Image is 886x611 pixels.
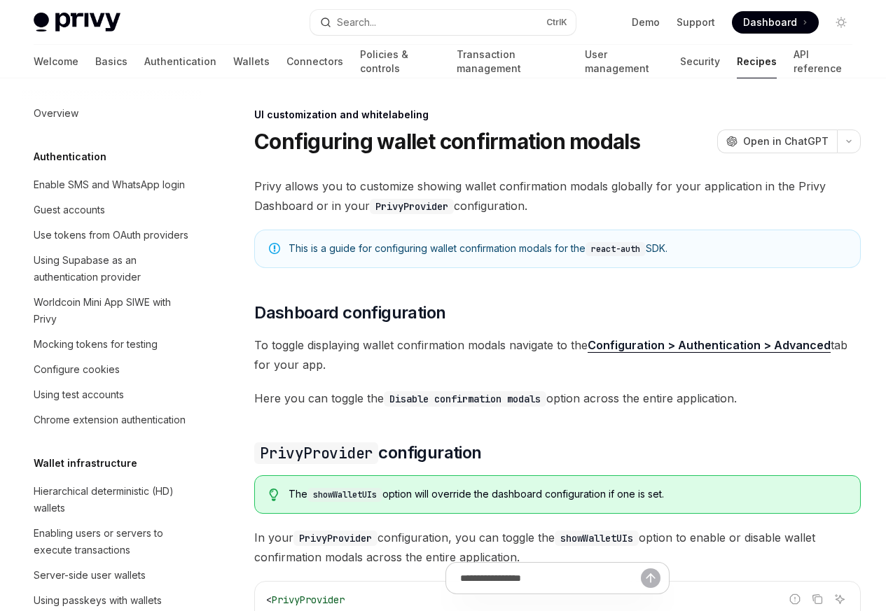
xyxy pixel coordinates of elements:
[254,302,445,324] span: Dashboard configuration
[22,357,202,382] a: Configure cookies
[34,148,106,165] h5: Authentication
[737,45,777,78] a: Recipes
[22,197,202,223] a: Guest accounts
[384,391,546,407] code: Disable confirmation modals
[22,172,202,197] a: Enable SMS and WhatsApp login
[254,442,378,464] code: PrivyProvider
[34,361,120,378] div: Configure cookies
[370,199,454,214] code: PrivyProvider
[588,338,831,353] a: Configuration > Authentication > Advanced
[307,488,382,502] code: showWalletUIs
[34,202,105,218] div: Guest accounts
[460,563,641,594] input: Ask a question...
[144,45,216,78] a: Authentication
[233,45,270,78] a: Wallets
[34,294,193,328] div: Worldcoin Mini App SIWE with Privy
[743,15,797,29] span: Dashboard
[254,442,481,464] span: configuration
[632,15,660,29] a: Demo
[34,45,78,78] a: Welcome
[555,531,639,546] code: showWalletUIs
[293,531,378,546] code: PrivyProvider
[34,336,158,353] div: Mocking tokens for testing
[34,592,162,609] div: Using passkeys with wallets
[360,45,440,78] a: Policies & controls
[22,290,202,332] a: Worldcoin Mini App SIWE with Privy
[286,45,343,78] a: Connectors
[22,479,202,521] a: Hierarchical deterministic (HD) wallets
[269,489,279,501] svg: Tip
[34,13,120,32] img: light logo
[586,242,646,256] code: react-auth
[34,227,188,244] div: Use tokens from OAuth providers
[680,45,720,78] a: Security
[254,108,861,122] div: UI customization and whitelabeling
[337,14,376,31] div: Search...
[254,176,861,216] span: Privy allows you to customize showing wallet confirmation modals globally for your application in...
[34,455,137,472] h5: Wallet infrastructure
[830,11,852,34] button: Toggle dark mode
[34,412,186,428] div: Chrome extension authentication
[546,17,567,28] span: Ctrl K
[457,45,567,78] a: Transaction management
[269,243,280,254] svg: Note
[34,525,193,559] div: Enabling users or servers to execute transactions
[794,45,852,78] a: API reference
[585,45,664,78] a: User management
[34,105,78,122] div: Overview
[254,129,641,154] h1: Configuring wallet confirmation modals
[289,487,846,502] div: The option will override the dashboard configuration if one is set.
[22,563,202,588] a: Server-side user wallets
[254,335,861,374] span: To toggle displaying wallet confirmation modals navigate to the tab for your app.
[289,241,846,256] div: This is a guide for configuring wallet confirmation modals for the SDK.
[34,483,193,517] div: Hierarchical deterministic (HD) wallets
[22,101,202,126] a: Overview
[34,567,146,584] div: Server-side user wallets
[95,45,127,78] a: Basics
[641,568,660,588] button: Send message
[254,388,861,408] span: Here you can toggle the option across the entire application.
[34,386,124,403] div: Using test accounts
[717,129,837,153] button: Open in ChatGPT
[34,252,193,286] div: Using Supabase as an authentication provider
[34,176,185,193] div: Enable SMS and WhatsApp login
[22,248,202,290] a: Using Supabase as an authentication provider
[22,382,202,407] a: Using test accounts
[22,521,202,563] a: Enabling users or servers to execute transactions
[732,11,819,34] a: Dashboard
[22,223,202,248] a: Use tokens from OAuth providers
[743,134,829,148] span: Open in ChatGPT
[677,15,715,29] a: Support
[22,407,202,433] a: Chrome extension authentication
[22,332,202,357] a: Mocking tokens for testing
[310,10,576,35] button: Search...CtrlK
[254,528,861,567] span: In your configuration, you can toggle the option to enable or disable wallet confirmation modals ...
